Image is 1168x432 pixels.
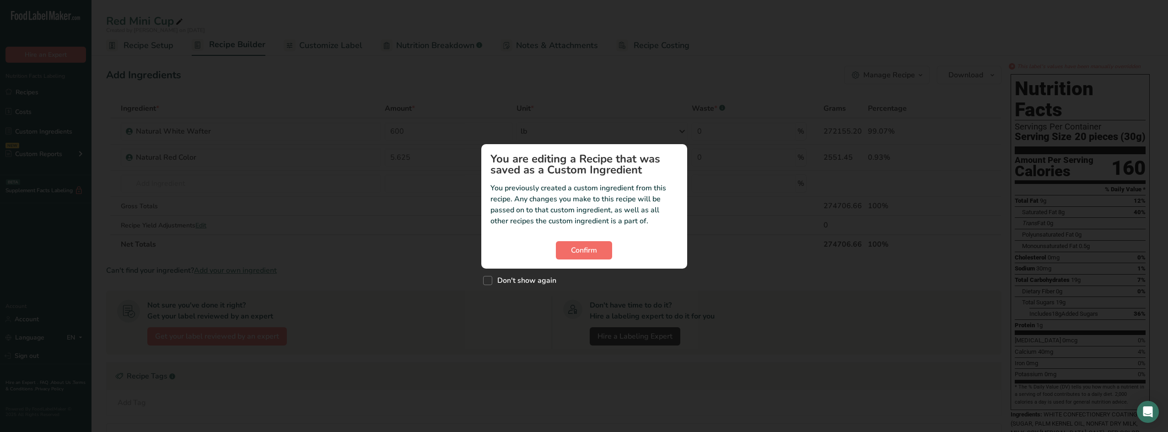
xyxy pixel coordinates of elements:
[1137,401,1159,423] div: Open Intercom Messenger
[490,153,678,175] h1: You are editing a Recipe that was saved as a Custom Ingredient
[490,183,678,227] p: You previously created a custom ingredient from this recipe. Any changes you make to this recipe ...
[571,245,597,256] span: Confirm
[556,241,612,259] button: Confirm
[492,276,556,285] span: Don't show again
